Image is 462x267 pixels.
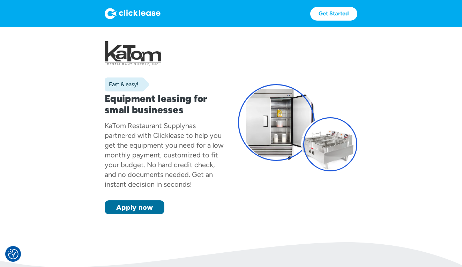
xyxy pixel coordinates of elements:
[105,121,224,188] div: has partnered with Clicklease to help you get the equipment you need for a low monthly payment, c...
[8,249,18,259] button: Consent Preferences
[105,200,164,214] a: Apply now
[105,93,224,115] h1: Equipment leasing for small businesses
[310,7,357,21] a: Get Started
[105,121,185,130] div: KaTom Restaurant Supply
[105,8,161,19] img: Logo
[8,249,18,259] img: Revisit consent button
[105,81,139,88] div: Fast & easy!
